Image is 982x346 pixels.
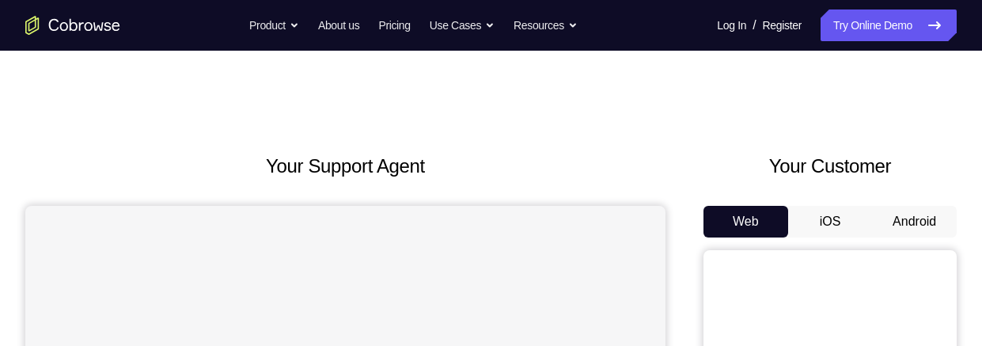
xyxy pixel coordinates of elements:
[25,16,120,35] a: Go to the home page
[25,152,665,181] h2: Your Support Agent
[430,10,495,41] button: Use Cases
[703,206,788,238] button: Web
[703,152,957,181] h2: Your Customer
[318,10,359,41] a: About us
[249,10,299,41] button: Product
[788,206,873,238] button: iOS
[821,10,957,41] a: Try Online Demo
[763,10,802,41] a: Register
[378,10,410,41] a: Pricing
[514,10,578,41] button: Resources
[872,206,957,238] button: Android
[753,16,756,35] span: /
[717,10,746,41] a: Log In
